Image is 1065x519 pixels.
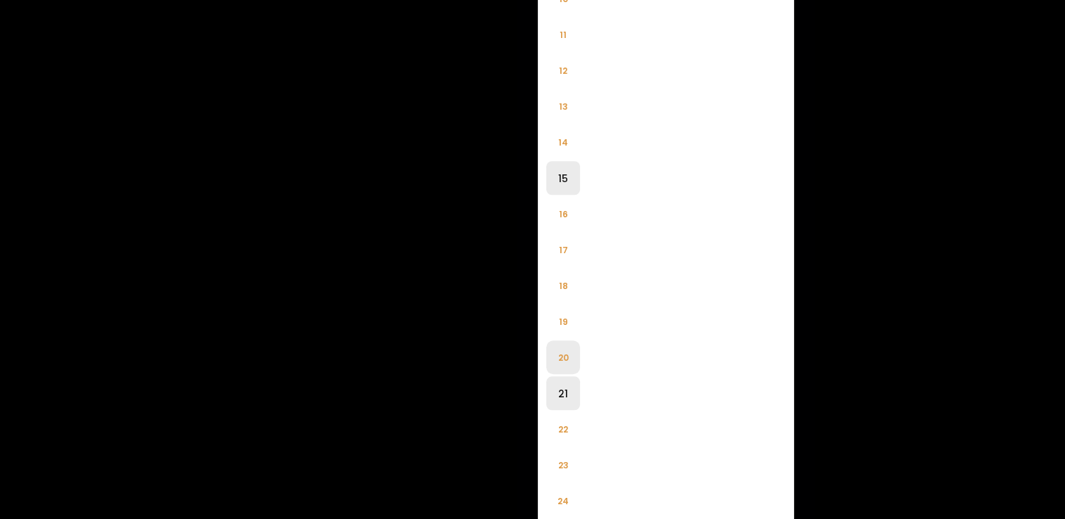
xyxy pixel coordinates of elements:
li: 11 [546,18,580,51]
li: 23 [546,448,580,482]
li: 21 [546,376,580,410]
li: 12 [546,53,580,87]
li: 16 [546,197,580,231]
li: 20 [546,340,580,374]
li: 18 [546,269,580,302]
li: 22 [546,412,580,446]
li: 13 [546,89,580,123]
li: 19 [546,305,580,338]
li: 17 [546,233,580,267]
li: 14 [546,125,580,159]
li: 24 [546,484,580,518]
li: 15 [546,161,580,195]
